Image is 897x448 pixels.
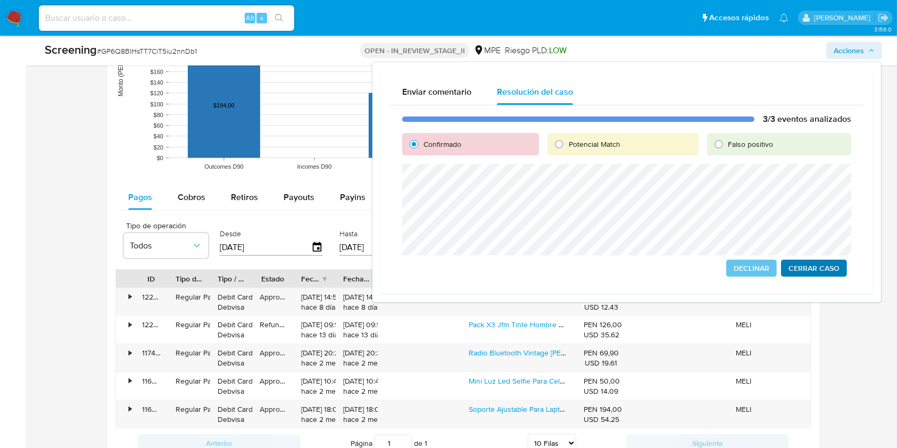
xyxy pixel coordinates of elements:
b: Screening [45,41,97,58]
span: s [260,13,263,23]
button: Acciones [826,42,882,59]
button: Cerrar Caso [781,260,847,277]
a: Salir [878,12,889,23]
button: Declinar [726,260,777,277]
a: Notificaciones [779,13,788,22]
span: Acciones [834,42,864,59]
h1: 3/3 eventos analizados [763,114,851,125]
span: Riesgo PLD: [505,45,567,56]
span: 3.156.0 [874,25,892,34]
p: agustin.duran@mercadolibre.com [814,13,874,23]
span: Cerrar Caso [788,261,840,276]
span: # GP6Q8BlHsTT7CiT5iu2nnDb1 [97,46,197,56]
span: Potencial Match [569,139,620,150]
span: Accesos rápidos [709,12,769,23]
span: Declinar [734,261,769,276]
span: Confirmado [423,139,461,150]
input: Buscar usuario o caso... [39,11,294,25]
span: Resolución del caso [497,86,573,98]
span: LOW [549,44,567,56]
span: Enviar comentario [402,86,471,98]
span: Alt [246,13,254,23]
span: Falso positivo [728,139,774,150]
p: OPEN - IN_REVIEW_STAGE_II [360,43,469,58]
button: search-icon [268,11,290,26]
div: MPE [474,45,501,56]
